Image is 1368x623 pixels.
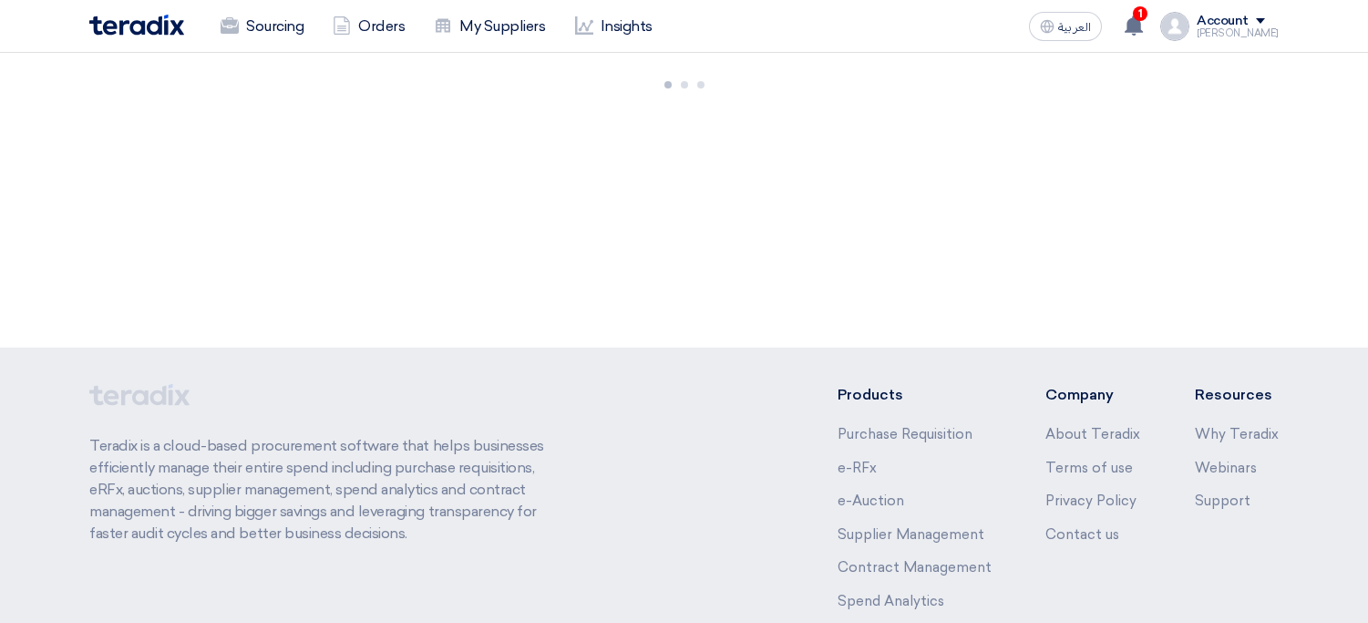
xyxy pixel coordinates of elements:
a: Privacy Policy [1045,493,1137,509]
button: العربية [1029,12,1102,41]
a: Support [1195,493,1250,509]
span: العربية [1058,21,1091,34]
a: Sourcing [206,6,318,47]
a: Contact us [1045,526,1119,543]
a: e-RFx [838,460,877,476]
a: Webinars [1195,460,1257,476]
a: Contract Management [838,559,992,576]
img: Teradix logo [89,15,184,36]
a: Spend Analytics [838,593,944,609]
li: Company [1045,384,1140,406]
p: Teradix is a cloud-based procurement software that helps businesses efficiently manage their enti... [89,435,565,545]
a: Why Teradix [1195,426,1279,442]
li: Products [838,384,992,406]
div: [PERSON_NAME] [1197,28,1279,38]
a: e-Auction [838,493,904,509]
img: profile_test.png [1160,12,1189,41]
li: Resources [1195,384,1279,406]
a: About Teradix [1045,426,1140,442]
a: Orders [318,6,419,47]
a: Purchase Requisition [838,426,972,442]
span: 1 [1133,6,1147,21]
a: Terms of use [1045,460,1133,476]
a: Supplier Management [838,526,984,543]
a: Insights [561,6,667,47]
div: Account [1197,14,1249,29]
a: My Suppliers [419,6,560,47]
